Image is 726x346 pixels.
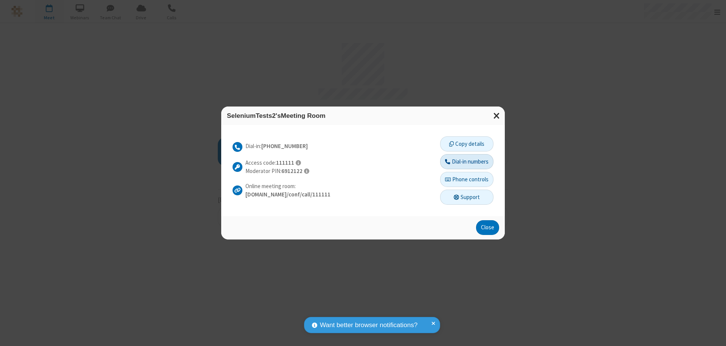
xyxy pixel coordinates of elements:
[440,154,493,169] button: Dial-in numbers
[320,320,417,330] span: Want better browser notifications?
[245,182,330,191] p: Online meeting room:
[281,112,326,119] span: Meeting Room
[440,136,493,151] button: Copy details
[227,112,499,119] h3: SeleniumTests2's
[261,142,308,150] strong: [PHONE_NUMBER]
[245,159,309,167] p: Access code:
[440,190,493,205] button: Support
[440,172,493,187] button: Phone controls
[245,191,330,198] strong: [DOMAIN_NAME]/conf/call/111111
[245,142,308,151] p: Dial-in:
[476,220,499,235] button: Close
[276,159,294,166] strong: 111111
[296,160,301,166] span: Participants should use this access code to connect to the meeting.
[304,168,309,174] span: As the meeting organizer, entering this PIN gives you access to moderator and other administrativ...
[281,167,302,175] strong: 6912122
[245,167,309,176] p: Moderator PIN:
